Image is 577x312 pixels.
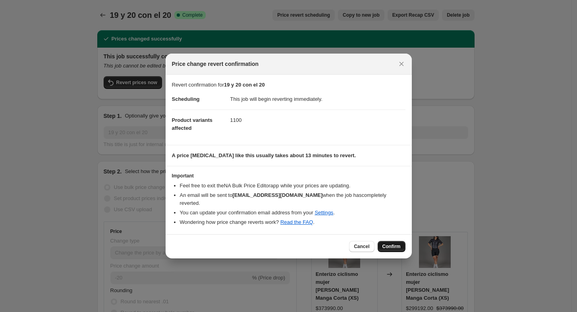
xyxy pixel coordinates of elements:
button: Confirm [378,241,405,252]
dd: 1100 [230,110,405,131]
b: A price [MEDICAL_DATA] like this usually takes about 13 minutes to revert. [172,152,356,158]
li: Wondering how price change reverts work? . [180,218,405,226]
li: You can update your confirmation email address from your . [180,209,405,217]
h3: Important [172,173,405,179]
button: Close [396,58,407,69]
span: Product variants affected [172,117,213,131]
dd: This job will begin reverting immediately. [230,89,405,110]
p: Revert confirmation for [172,81,405,89]
span: Price change revert confirmation [172,60,259,68]
b: 19 y 20 con el 20 [224,82,265,88]
span: Confirm [382,243,401,250]
b: [EMAIL_ADDRESS][DOMAIN_NAME] [232,192,322,198]
button: Cancel [349,241,374,252]
a: Read the FAQ [280,219,313,225]
li: An email will be sent to when the job has completely reverted . [180,191,405,207]
a: Settings [315,210,333,216]
span: Scheduling [172,96,200,102]
span: Cancel [354,243,369,250]
li: Feel free to exit the NA Bulk Price Editor app while your prices are updating. [180,182,405,190]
